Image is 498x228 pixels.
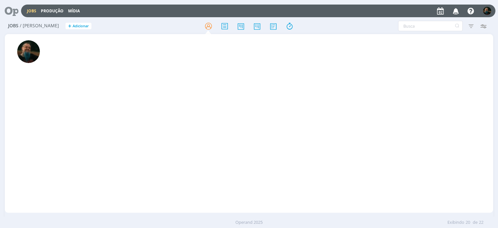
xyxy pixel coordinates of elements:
span: / [PERSON_NAME] [20,23,59,29]
input: Busca [398,21,463,31]
span: 20 [466,219,470,226]
span: de [473,219,478,226]
span: Jobs [8,23,18,29]
span: 22 [479,219,483,226]
button: Jobs [25,8,38,14]
button: M [483,5,492,17]
img: M [17,40,40,63]
button: +Adicionar [65,23,91,30]
span: Exibindo [447,219,464,226]
a: Produção [41,8,64,14]
a: Mídia [68,8,80,14]
span: + [68,23,71,30]
img: M [483,7,491,15]
a: Jobs [27,8,36,14]
button: Mídia [66,8,82,14]
button: Produção [39,8,65,14]
span: Adicionar [73,24,89,28]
